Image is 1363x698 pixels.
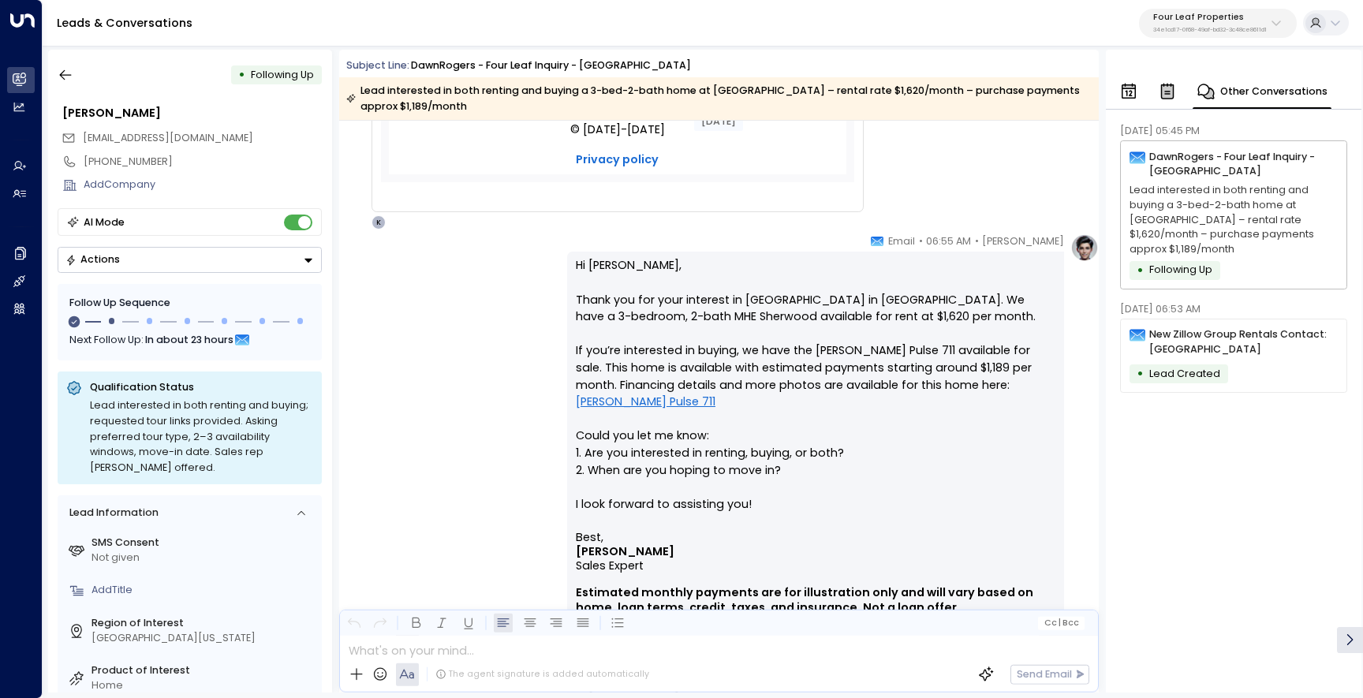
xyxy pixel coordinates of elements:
div: • [1137,258,1144,283]
button: Actions [58,247,322,273]
div: [DATE] [694,113,743,131]
p: Qualification Status [90,380,313,394]
div: [GEOGRAPHIC_DATA][US_STATE] [91,631,316,646]
div: AI Mode [84,215,125,230]
div: Lead Information [64,506,158,521]
div: [DATE] 05:45 PMDawnRogers - Four Leaf Inquiry - [GEOGRAPHIC_DATA]Lead interested in both renting ... [1120,124,1347,289]
p: Other Conversations [1220,83,1328,100]
div: Button group with a nested menu [58,247,322,273]
div: [DATE] 06:53 AM [1120,302,1347,317]
div: Follow Up Sequence [69,296,311,311]
span: Sales Expert [576,558,644,573]
span: [PERSON_NAME] [576,544,674,558]
button: Undo [344,614,364,633]
span: Email [888,233,915,249]
span: Following Up [251,68,314,81]
div: Lead interested in both renting and buying; requested tour links provided. Asking preferred tour ... [90,398,313,476]
button: Other Conversations [1192,74,1331,109]
p: New Zillow Group Rentals Contact: [GEOGRAPHIC_DATA] [1149,327,1339,357]
div: [PHONE_NUMBER] [84,155,322,170]
div: [PERSON_NAME] [62,105,322,122]
button: Cc|Bcc [1038,616,1085,629]
div: • [1137,361,1144,386]
span: Lead Created [1149,367,1220,380]
div: Actions [65,253,120,266]
label: Product of Interest [91,663,316,678]
span: Cc Bcc [1044,618,1080,628]
div: Not given [91,551,316,565]
p: Lead interested in both renting and buying a 3-bed-2-bath home at [GEOGRAPHIC_DATA] – rental rate... [1130,183,1338,257]
p: Hi [PERSON_NAME], Thank you for your interest in [GEOGRAPHIC_DATA] in [GEOGRAPHIC_DATA]. We have ... [576,257,1055,530]
span: Estimated monthly payments are for illustration only and will vary based on home, loan terms, cre... [576,585,1055,615]
a: [PERSON_NAME] Pulse 711 [576,394,715,411]
span: [PERSON_NAME] [982,233,1064,249]
span: In about 23 hours [145,331,233,349]
div: Lead interested in both renting and buying a 3-bed-2-bath home at [GEOGRAPHIC_DATA] – rental rate... [346,83,1091,114]
p: 34e1cd17-0f68-49af-bd32-3c48ce8611d1 [1153,27,1267,33]
div: • [238,62,245,88]
div: [DATE] 05:45 PM [1120,124,1347,139]
div: Home [91,678,316,693]
div: [DATE] 06:53 AMNew Zillow Group Rentals Contact: [GEOGRAPHIC_DATA]•Lead Created [1120,302,1347,394]
label: Region of Interest [91,616,316,631]
button: Four Leaf Properties34e1cd17-0f68-49af-bd32-3c48ce8611d1 [1139,9,1297,38]
div: K [372,215,386,230]
a: Leads & Conversations [57,15,192,31]
span: Subject Line: [346,58,409,72]
div: AddCompany [84,177,322,192]
span: • [975,233,979,249]
span: | [1059,618,1061,628]
div: Next Follow Up: [69,331,311,349]
span: dawnr086@gmail.com [83,131,253,146]
p: Four Leaf Properties [1153,13,1267,22]
img: profile-logo.png [1070,233,1099,262]
span: [EMAIL_ADDRESS][DOMAIN_NAME] [83,131,253,144]
span: Best, [576,530,603,544]
a: Privacy policy [576,151,659,168]
span: Following Up [1149,263,1212,276]
label: SMS Consent [91,536,316,551]
button: Redo [371,614,390,633]
span: 06:55 AM [926,233,971,249]
div: The agent signature is added automatically [435,668,650,681]
div: DawnRogers - Four Leaf Inquiry - [GEOGRAPHIC_DATA] [411,58,691,73]
div: AddTitle [91,583,316,598]
span: • [919,233,923,249]
p: DawnRogers - Four Leaf Inquiry - [GEOGRAPHIC_DATA] [1149,150,1339,180]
